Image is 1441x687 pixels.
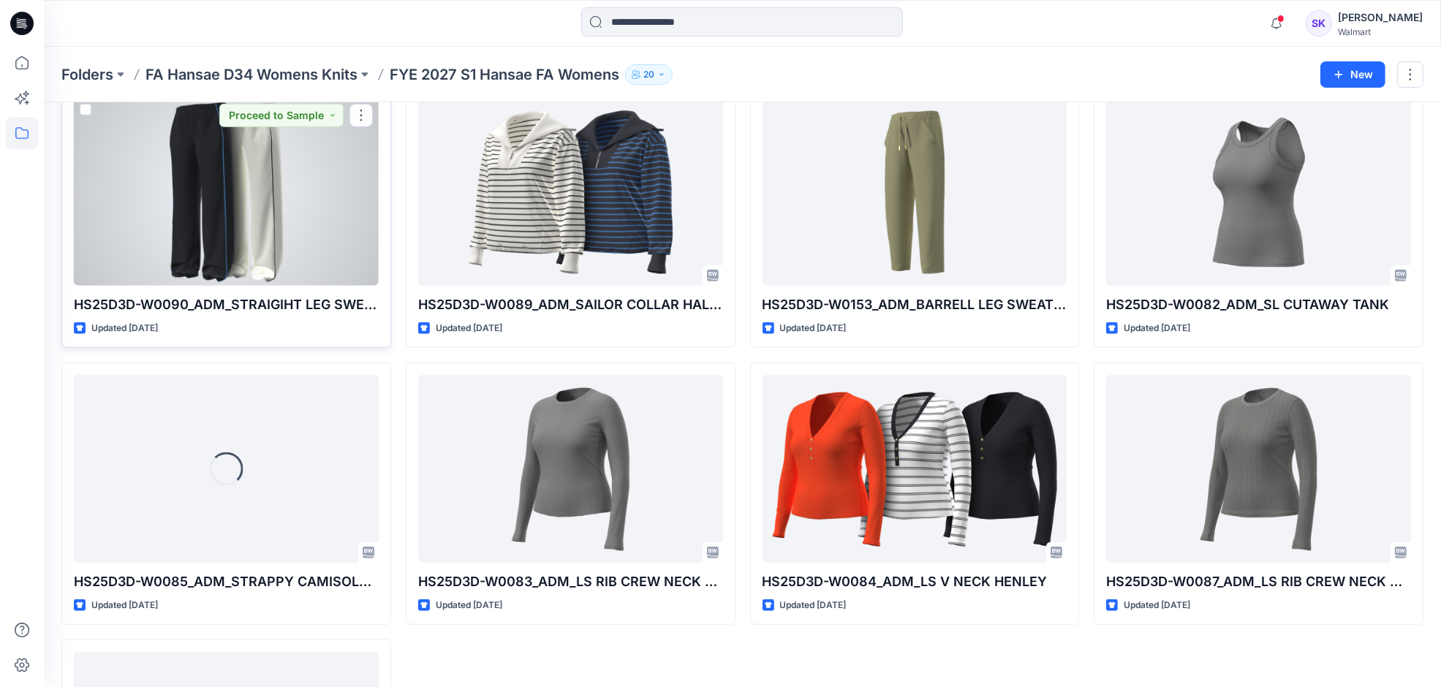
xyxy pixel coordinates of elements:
a: HS25D3D-W0087_ADM_LS RIB CREW NECK TEE W. SCALLOP FINISH [1106,375,1411,563]
p: FYE 2027 S1 Hansae FA Womens [390,64,619,85]
p: HS25D3D-W0087_ADM_LS RIB CREW NECK TEE W. SCALLOP FINISH [1106,572,1411,592]
p: HS25D3D-W0084_ADM_LS V NECK HENLEY [763,572,1067,592]
button: 20 [625,64,673,85]
div: [PERSON_NAME] [1338,9,1423,26]
p: HS25D3D-W0082_ADM_SL CUTAWAY TANK [1106,295,1411,315]
div: Walmart [1338,26,1423,37]
a: Folders [61,64,113,85]
p: HS25D3D-W0085_ADM_STRAPPY CAMISOLE TANK [74,572,379,592]
button: New [1320,61,1385,88]
p: Updated [DATE] [1124,321,1190,336]
p: HS25D3D-W0090_ADM_STRAIGIHT LEG SWEATPANT [74,295,379,315]
div: SK [1306,10,1332,37]
a: FA Hansae D34 Womens Knits [145,64,358,85]
p: Updated [DATE] [780,321,847,336]
p: 20 [643,67,654,83]
p: Updated [DATE] [780,598,847,613]
a: HS25D3D-W0089_ADM_SAILOR COLLAR HALF ZIP SWEATSHIRT [418,98,723,286]
a: HS25D3D-W0153_ADM_BARRELL LEG SWEATPANT [763,98,1067,286]
p: HS25D3D-W0089_ADM_SAILOR COLLAR HALF ZIP SWEATSHIRT [418,295,723,315]
p: Updated [DATE] [436,321,502,336]
p: HS25D3D-W0153_ADM_BARRELL LEG SWEATPANT [763,295,1067,315]
a: HS25D3D-W0084_ADM_LS V NECK HENLEY [763,375,1067,563]
p: Updated [DATE] [91,598,158,613]
p: Updated [DATE] [91,321,158,336]
a: HS25D3D-W0082_ADM_SL CUTAWAY TANK [1106,98,1411,286]
a: HS25D3D-W0083_ADM_LS RIB CREW NECK TEE [418,375,723,563]
p: HS25D3D-W0083_ADM_LS RIB CREW NECK TEE [418,572,723,592]
a: HS25D3D-W0090_ADM_STRAIGIHT LEG SWEATPANT [74,98,379,286]
p: Updated [DATE] [1124,598,1190,613]
p: Updated [DATE] [436,598,502,613]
